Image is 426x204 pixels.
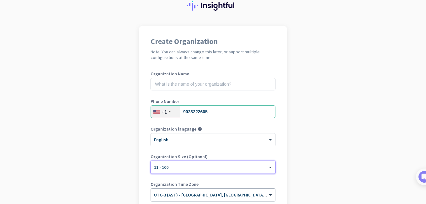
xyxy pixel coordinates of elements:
[187,1,239,11] img: Insightful
[151,78,275,90] input: What is the name of your organization?
[151,154,275,159] label: Organization Size (Optional)
[151,127,196,131] label: Organization language
[151,72,275,76] label: Organization Name
[151,49,275,60] h2: Note: You can always change this later, or support multiple configurations at the same time
[162,109,167,115] div: +1
[198,127,202,131] i: help
[151,105,275,118] input: 201-555-0123
[151,99,275,104] label: Phone Number
[151,182,275,186] label: Organization Time Zone
[151,38,275,45] h1: Create Organization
